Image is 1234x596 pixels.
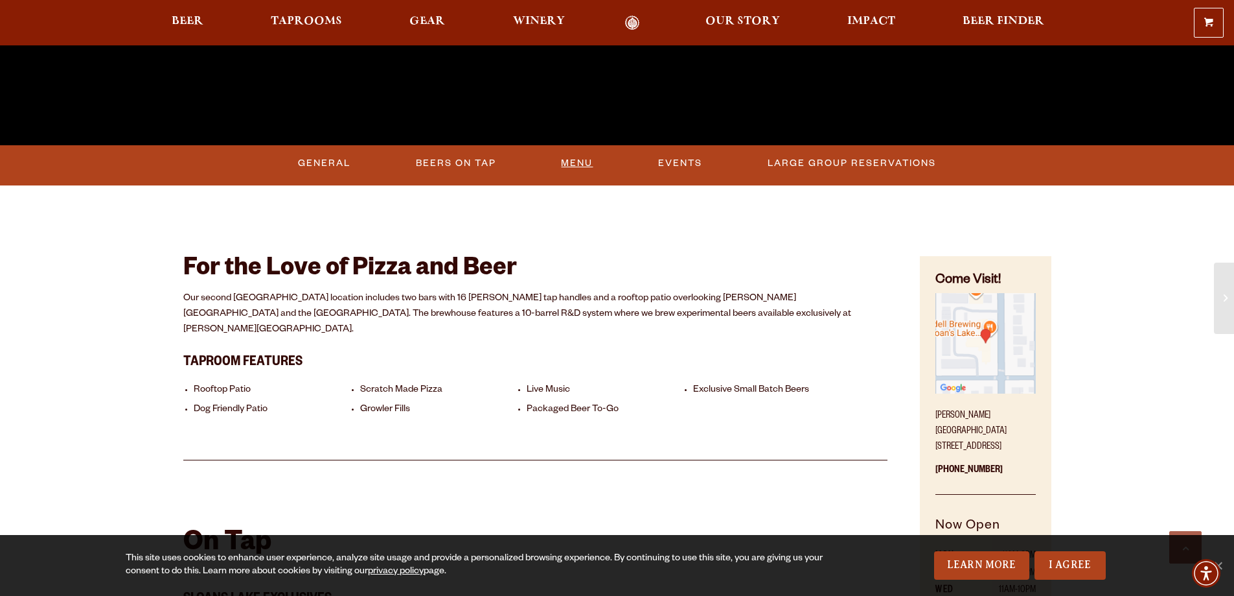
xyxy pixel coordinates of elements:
p: [PERSON_NAME][GEOGRAPHIC_DATA] [STREET_ADDRESS] [935,401,1035,455]
a: Beer Finder [954,16,1053,30]
a: I Agree [1034,551,1106,580]
a: Beer [163,16,212,30]
a: Our Story [697,16,788,30]
a: Events [653,149,707,178]
a: Menu [556,149,598,178]
img: Small thumbnail of location on map [935,293,1035,393]
h3: Taproom Features [183,347,888,374]
h2: On Tap [183,529,271,560]
a: Learn More [934,551,1029,580]
a: privacy policy [368,567,424,577]
li: Scratch Made Pizza [360,385,520,397]
a: Large Group Reservations [762,149,941,178]
a: Taprooms [262,16,350,30]
a: Winery [505,16,573,30]
a: Beers On Tap [411,149,501,178]
a: Odell Home [608,16,657,30]
span: Beer Finder [963,16,1044,27]
p: [PHONE_NUMBER] [935,455,1035,495]
h2: For the Love of Pizza and Beer [183,256,888,285]
li: Rooftop Patio [194,385,354,397]
li: Packaged Beer To-Go [527,404,687,416]
span: Winery [513,16,565,27]
span: Beer [172,16,203,27]
h5: Now Open [935,516,1035,549]
a: Impact [839,16,904,30]
li: Growler Fills [360,404,520,416]
span: Gear [409,16,445,27]
span: Our Story [705,16,780,27]
a: General [293,149,356,178]
a: Find on Google Maps (opens in a new window) [935,293,1035,401]
li: Dog Friendly Patio [194,404,354,416]
h4: Come Visit! [935,272,1035,291]
a: Scroll to top [1169,531,1202,564]
div: This site uses cookies to enhance user experience, analyze site usage and provide a personalized ... [126,553,827,578]
p: Our second [GEOGRAPHIC_DATA] location includes two bars with 16 [PERSON_NAME] tap handles and a r... [183,291,888,338]
a: Gear [401,16,453,30]
li: Exclusive Small Batch Beers [693,385,853,397]
span: Taprooms [271,16,342,27]
li: Live Music [527,385,687,397]
span: Impact [847,16,895,27]
div: Accessibility Menu [1192,559,1220,588]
